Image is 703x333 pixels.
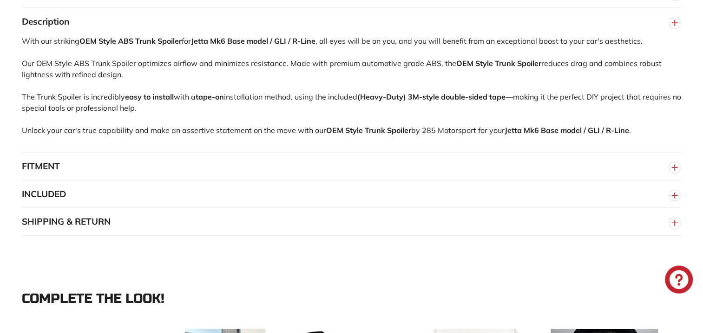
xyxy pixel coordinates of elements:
inbox-online-store-chat: Shopify online store chat [662,266,696,296]
strong: Trunk Spoiler [135,36,182,46]
div: Complete the look! [22,292,682,306]
strong: (Heavy-Duty) 3M-style double-sided tape [357,92,506,101]
strong: tape-on [196,92,224,101]
strong: ABS [118,36,133,46]
div: With our striking for , all eyes will be on you, and you will benefit from an exceptional boost t... [22,35,682,152]
strong: Trunk Spoiler [495,59,541,68]
strong: OEM Style [326,126,363,135]
button: Description [22,8,682,36]
strong: Jetta Mk6 Base model / GLI / R-Line [191,36,315,46]
button: SHIPPING & RETURN [22,208,682,236]
button: INCLUDED [22,180,682,208]
strong: OEM Style [456,59,493,68]
strong: Trunk Spoiler [365,126,411,135]
button: FITMENT [22,153,682,180]
strong: Jetta Mk6 Base model / GLI / R-Line [505,126,629,135]
strong: OEM Style [79,36,116,46]
strong: easy to install [125,92,174,101]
